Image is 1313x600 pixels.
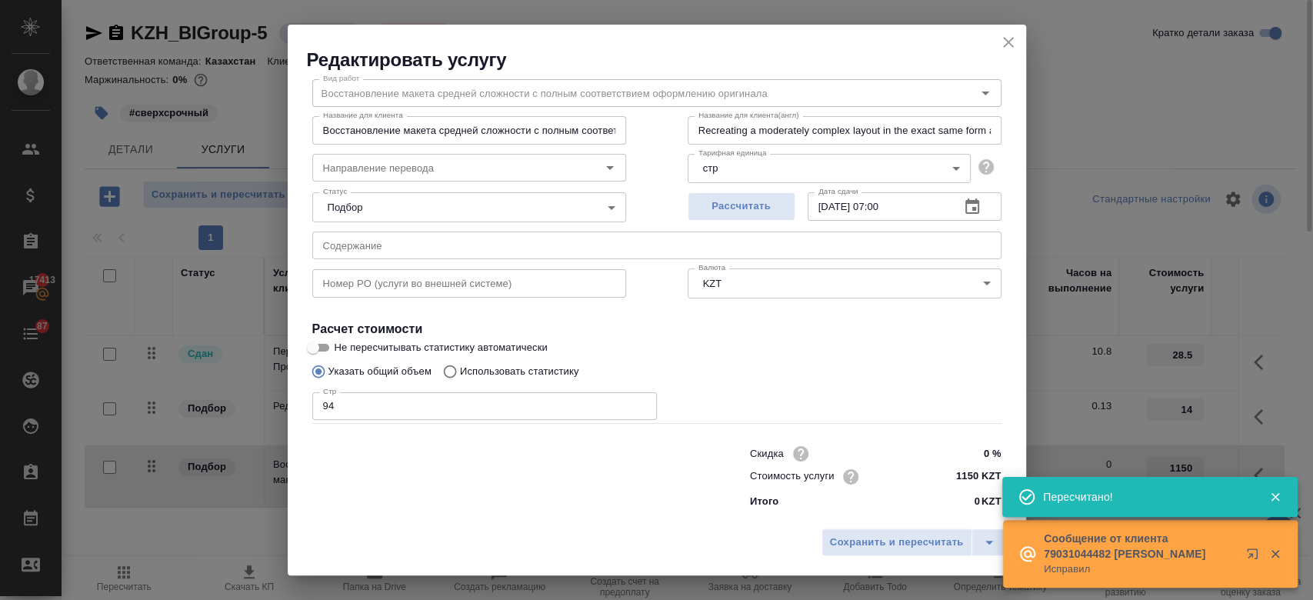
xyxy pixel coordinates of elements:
p: Сообщение от клиента 79031044482 [PERSON_NAME] [1044,531,1236,562]
span: Не пересчитывать статистику автоматически [335,340,548,355]
span: Сохранить и пересчитать [830,534,964,552]
p: Указать общий объем [328,364,432,379]
h2: Редактировать услугу [307,48,1026,72]
div: split button [821,528,1007,556]
button: Сохранить и пересчитать [821,528,972,556]
button: KZT [698,277,727,290]
h4: Расчет стоимости [312,320,1001,338]
button: Рассчитать [688,192,795,221]
p: Использовать статистику [460,364,579,379]
span: Рассчитать [696,198,787,215]
input: ✎ Введи что-нибудь [943,442,1001,465]
button: close [997,31,1020,54]
button: Open [599,157,621,178]
div: Пересчитано! [1043,489,1246,505]
p: Исправил [1044,562,1236,577]
button: Закрыть [1259,490,1291,504]
div: Подбор [312,192,626,222]
button: Подбор [323,201,368,214]
div: стр [688,154,971,183]
button: Открыть в новой вкладке [1237,538,1274,575]
div: KZT [688,268,1001,298]
button: Закрыть [1259,547,1291,561]
p: KZT [981,494,1001,509]
p: Скидка [750,446,784,462]
p: Итого [750,494,778,509]
button: стр [698,162,723,175]
p: 0 [974,494,979,509]
p: Стоимость услуги [750,468,835,484]
input: ✎ Введи что-нибудь [943,465,1001,488]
